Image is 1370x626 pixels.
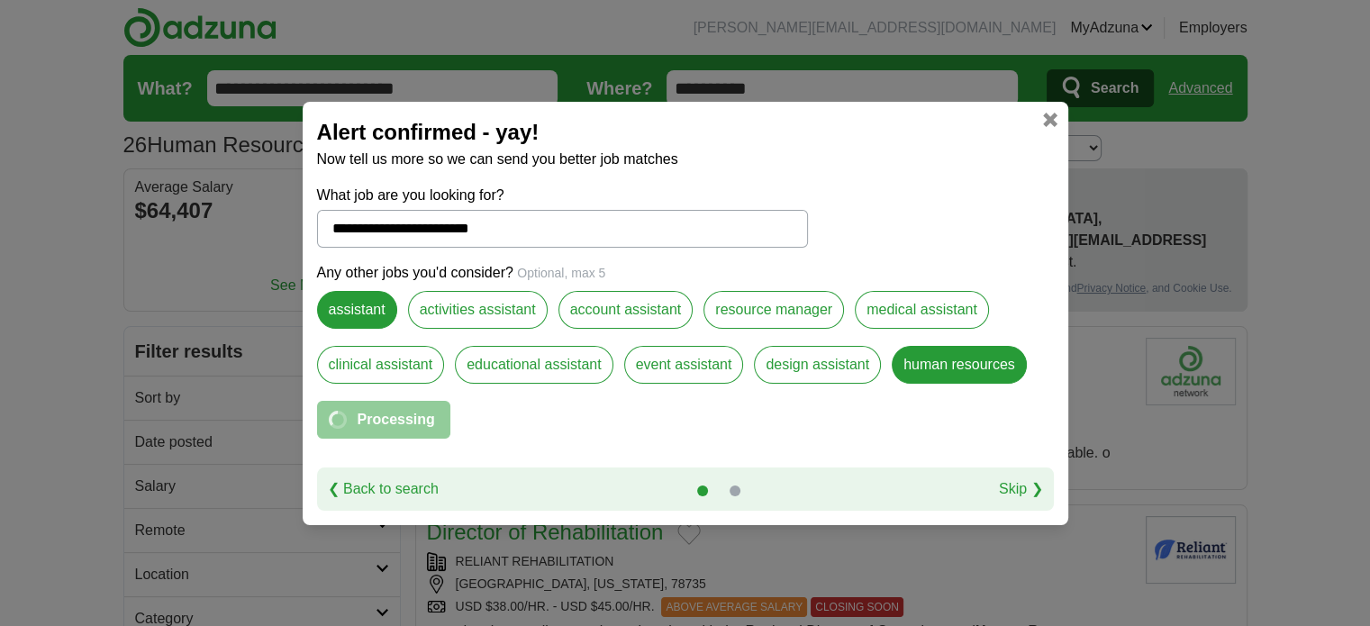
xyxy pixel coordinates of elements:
label: medical assistant [855,291,989,329]
a: ❮ Back to search [328,478,439,500]
a: Skip ❯ [999,478,1043,500]
label: human resources [892,346,1027,384]
label: assistant [317,291,397,329]
button: Processing [317,401,450,439]
label: design assistant [754,346,881,384]
label: account assistant [558,291,694,329]
label: educational assistant [455,346,612,384]
label: event assistant [624,346,744,384]
label: clinical assistant [317,346,445,384]
label: What job are you looking for? [317,185,808,206]
span: Optional, max 5 [517,266,605,280]
label: resource manager [703,291,844,329]
p: Now tell us more so we can send you better job matches [317,149,1054,170]
label: activities assistant [408,291,548,329]
h2: Alert confirmed - yay! [317,116,1054,149]
p: Any other jobs you'd consider? [317,262,1054,284]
